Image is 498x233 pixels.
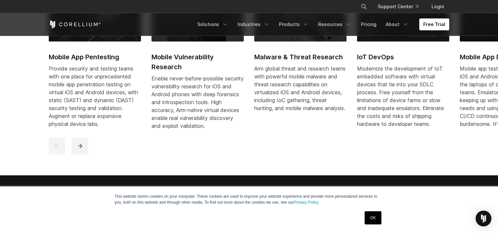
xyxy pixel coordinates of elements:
a: Solutions [193,18,232,30]
a: Privacy Policy. [294,200,319,205]
a: Industries [234,18,274,30]
h2: Malware & Threat Research [254,52,346,62]
button: previous [49,138,65,154]
a: Resources [314,18,356,30]
div: Navigation Menu [353,1,449,13]
button: next [72,138,88,154]
div: Modernize the development of IoT embedded software with virtual devices that tie into your SDLC p... [357,65,449,128]
a: Products [275,18,313,30]
div: Arm global threat and research teams with powerful mobile malware and threat research capabilitie... [254,65,346,112]
button: Search [358,1,370,13]
a: Pricing [357,18,380,30]
a: About [382,18,413,30]
p: This website stores cookies on your computer. These cookies are used to improve your website expe... [115,193,383,205]
div: Open Intercom Messenger [476,211,491,226]
div: Provide security and testing teams with one place for unprecedented mobile app penetration testin... [49,65,141,128]
div: Enable never-before-possible security vulnerability research for iOS and Android phones with deep... [152,74,244,130]
a: Login [426,1,449,13]
a: Free Trial [419,18,449,30]
a: Support Center [373,1,424,13]
div: Navigation Menu [193,18,449,30]
h2: Mobile Vulnerability Research [152,52,244,72]
h2: IoT DevOps [357,52,449,62]
a: OK [365,211,381,224]
a: Corellium Home [49,20,101,28]
h2: Mobile App Pentesting [49,52,141,62]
